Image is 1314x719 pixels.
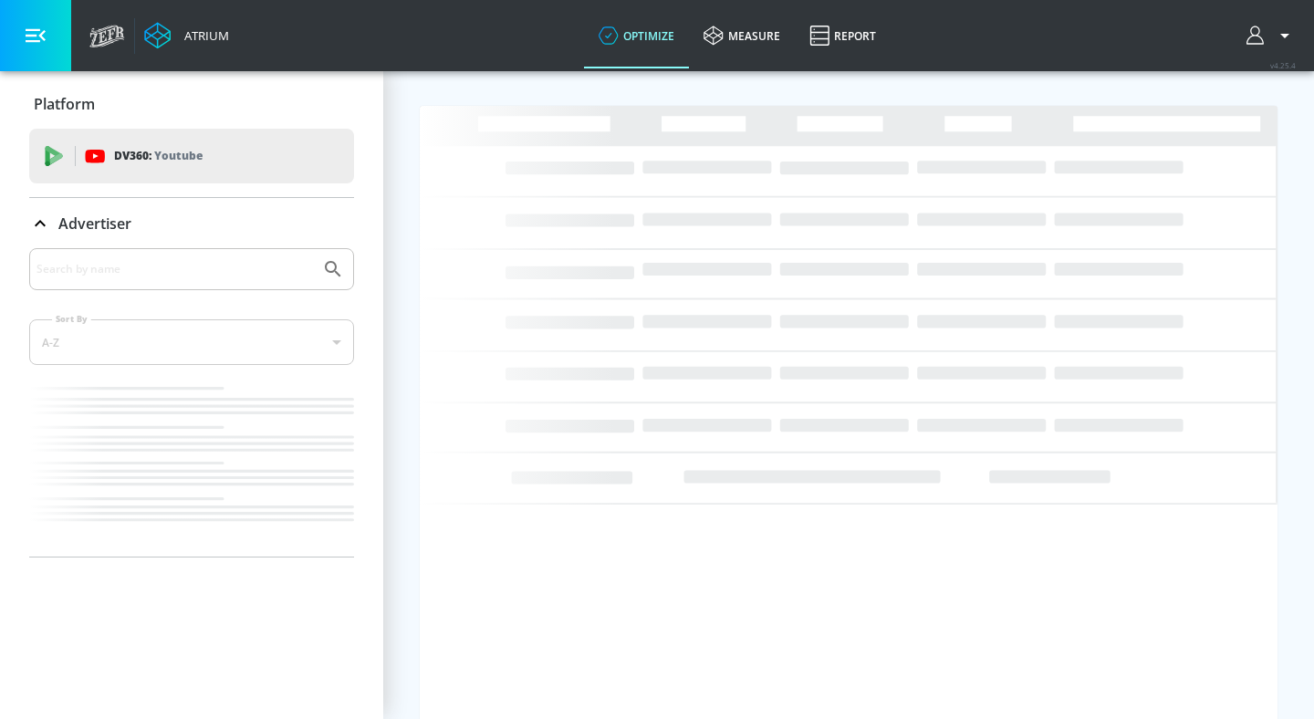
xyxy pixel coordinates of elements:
[29,319,354,365] div: A-Z
[29,380,354,557] nav: list of Advertiser
[177,27,229,44] div: Atrium
[58,214,131,234] p: Advertiser
[154,146,203,165] p: Youtube
[29,78,354,130] div: Platform
[795,3,891,68] a: Report
[29,129,354,183] div: DV360: Youtube
[29,198,354,249] div: Advertiser
[114,146,203,166] p: DV360:
[34,94,95,114] p: Platform
[29,248,354,557] div: Advertiser
[689,3,795,68] a: measure
[52,313,91,325] label: Sort By
[36,257,313,281] input: Search by name
[144,22,229,49] a: Atrium
[584,3,689,68] a: optimize
[1270,60,1296,70] span: v 4.25.4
